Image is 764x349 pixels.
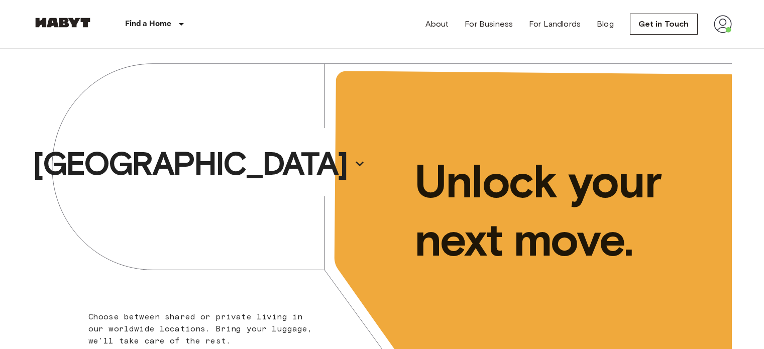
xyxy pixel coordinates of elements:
a: About [425,18,449,30]
p: [GEOGRAPHIC_DATA] [33,144,347,184]
p: Choose between shared or private living in our worldwide locations. Bring your luggage, we'll tak... [88,311,319,347]
p: Find a Home [125,18,172,30]
img: Habyt [33,18,93,28]
a: Blog [597,18,614,30]
a: For Landlords [529,18,581,30]
img: avatar [714,15,732,33]
a: Get in Touch [630,14,698,35]
a: For Business [465,18,513,30]
button: [GEOGRAPHIC_DATA] [29,141,369,187]
p: Unlock your next move. [414,152,716,269]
